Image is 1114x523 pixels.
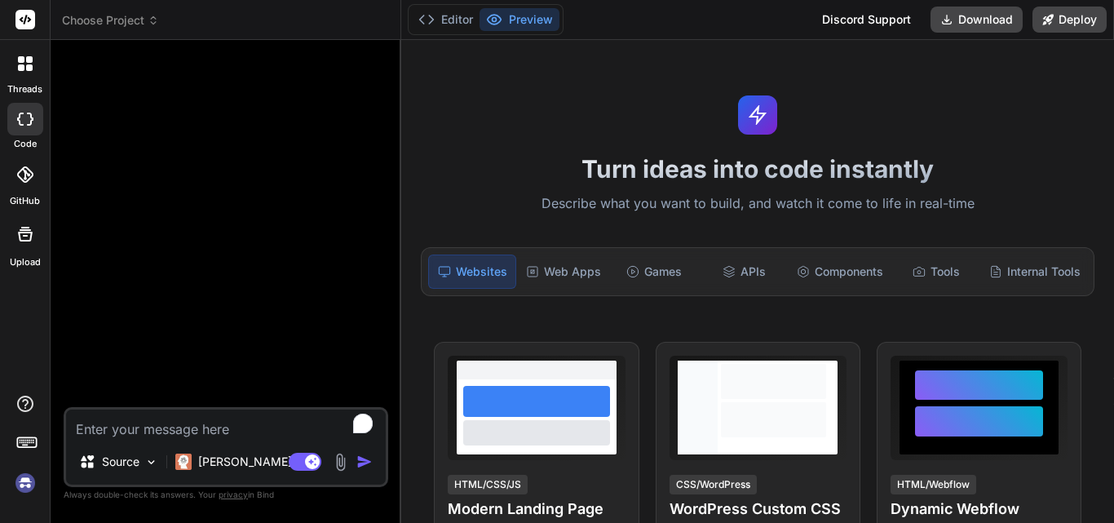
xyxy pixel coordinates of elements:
[891,475,976,494] div: HTML/Webflow
[10,194,40,208] label: GitHub
[11,469,39,497] img: signin
[670,498,847,521] h4: WordPress Custom CSS
[198,454,320,470] p: [PERSON_NAME] 4 S..
[62,12,159,29] span: Choose Project
[983,255,1087,289] div: Internal Tools
[701,255,787,289] div: APIs
[175,454,192,470] img: Claude 4 Sonnet
[102,454,139,470] p: Source
[428,255,516,289] div: Websites
[412,8,480,31] button: Editor
[893,255,979,289] div: Tools
[411,154,1104,184] h1: Turn ideas into code instantly
[448,498,625,521] h4: Modern Landing Page
[519,255,608,289] div: Web Apps
[480,8,559,31] button: Preview
[331,453,350,472] img: attachment
[790,255,890,289] div: Components
[14,137,37,151] label: code
[812,7,921,33] div: Discord Support
[931,7,1023,33] button: Download
[7,82,42,96] label: threads
[670,475,757,494] div: CSS/WordPress
[66,410,386,439] textarea: To enrich screen reader interactions, please activate Accessibility in Grammarly extension settings
[219,490,248,499] span: privacy
[144,455,158,469] img: Pick Models
[356,454,373,470] img: icon
[611,255,697,289] div: Games
[1032,7,1107,33] button: Deploy
[64,487,388,503] p: Always double-check its answers. Your in Bind
[10,255,41,269] label: Upload
[411,193,1104,215] p: Describe what you want to build, and watch it come to life in real-time
[448,475,528,494] div: HTML/CSS/JS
